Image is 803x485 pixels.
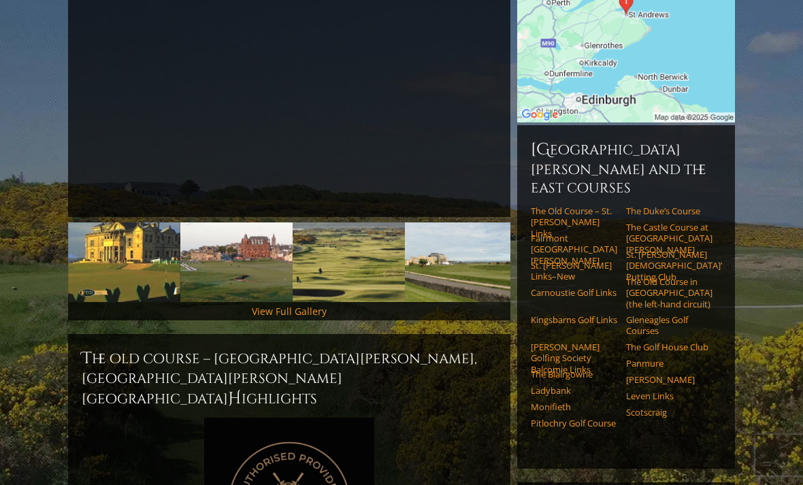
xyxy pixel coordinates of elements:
[531,205,617,239] a: The Old Course – St. [PERSON_NAME] Links
[626,341,712,352] a: The Golf House Club
[626,314,712,337] a: Gleneagles Golf Courses
[531,314,617,325] a: Kingsbarns Golf Links
[626,374,712,385] a: [PERSON_NAME]
[626,390,712,401] a: Leven Links
[626,276,712,310] a: The Old Course in [GEOGRAPHIC_DATA] (the left-hand circuit)
[626,407,712,418] a: Scotscraig
[531,369,617,380] a: The Blairgowrie
[626,222,712,255] a: The Castle Course at [GEOGRAPHIC_DATA][PERSON_NAME]
[531,260,617,282] a: St. [PERSON_NAME] Links–New
[531,233,617,266] a: Fairmont [GEOGRAPHIC_DATA][PERSON_NAME]
[531,418,617,429] a: Pitlochry Golf Course
[626,249,712,282] a: St. [PERSON_NAME] [DEMOGRAPHIC_DATA]’ Putting Club
[531,287,617,298] a: Carnoustie Golf Links
[626,358,712,369] a: Panmure
[252,305,327,318] a: View Full Gallery
[531,385,617,396] a: Ladybank
[228,388,242,409] span: H
[531,139,721,197] h6: [GEOGRAPHIC_DATA][PERSON_NAME] and the East Courses
[626,205,712,216] a: The Duke’s Course
[82,348,497,409] h2: The Old Course – [GEOGRAPHIC_DATA][PERSON_NAME], [GEOGRAPHIC_DATA][PERSON_NAME] [GEOGRAPHIC_DATA]...
[531,341,617,375] a: [PERSON_NAME] Golfing Society Balcomie Links
[531,401,617,412] a: Monifieth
